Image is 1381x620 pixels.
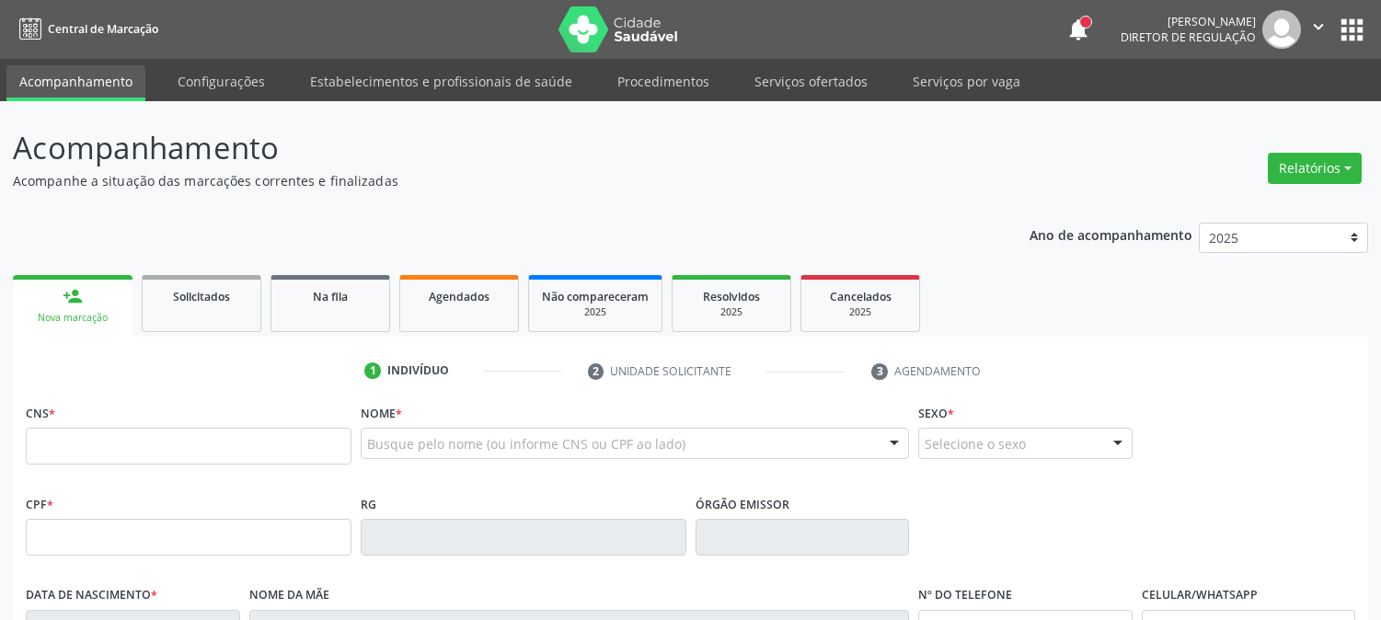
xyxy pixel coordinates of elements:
[63,286,83,306] div: person_add
[696,490,789,519] label: Órgão emissor
[814,305,906,319] div: 2025
[6,65,145,101] a: Acompanhamento
[429,289,489,304] span: Agendados
[1030,223,1192,246] p: Ano de acompanhamento
[830,289,892,304] span: Cancelados
[542,305,649,319] div: 2025
[173,289,230,304] span: Solicitados
[1336,14,1368,46] button: apps
[367,434,685,454] span: Busque pelo nome (ou informe CNS ou CPF ao lado)
[26,581,157,610] label: Data de nascimento
[685,305,777,319] div: 2025
[918,399,954,428] label: Sexo
[13,171,961,190] p: Acompanhe a situação das marcações correntes e finalizadas
[297,65,585,98] a: Estabelecimentos e profissionais de saúde
[1262,10,1301,49] img: img
[13,14,158,44] a: Central de Marcação
[1065,17,1091,42] button: notifications
[604,65,722,98] a: Procedimentos
[361,490,376,519] label: RG
[364,362,381,379] div: 1
[48,21,158,37] span: Central de Marcação
[26,490,53,519] label: CPF
[1308,17,1329,37] i: 
[742,65,880,98] a: Serviços ofertados
[313,289,348,304] span: Na fila
[1121,14,1256,29] div: [PERSON_NAME]
[1142,581,1258,610] label: Celular/WhatsApp
[249,581,329,610] label: Nome da mãe
[703,289,760,304] span: Resolvidos
[26,311,120,325] div: Nova marcação
[925,434,1026,454] span: Selecione o sexo
[26,399,55,428] label: CNS
[1121,29,1256,45] span: Diretor de regulação
[361,399,402,428] label: Nome
[387,362,449,379] div: Indivíduo
[165,65,278,98] a: Configurações
[1268,153,1362,184] button: Relatórios
[1301,10,1336,49] button: 
[900,65,1033,98] a: Serviços por vaga
[542,289,649,304] span: Não compareceram
[13,125,961,171] p: Acompanhamento
[918,581,1012,610] label: Nº do Telefone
